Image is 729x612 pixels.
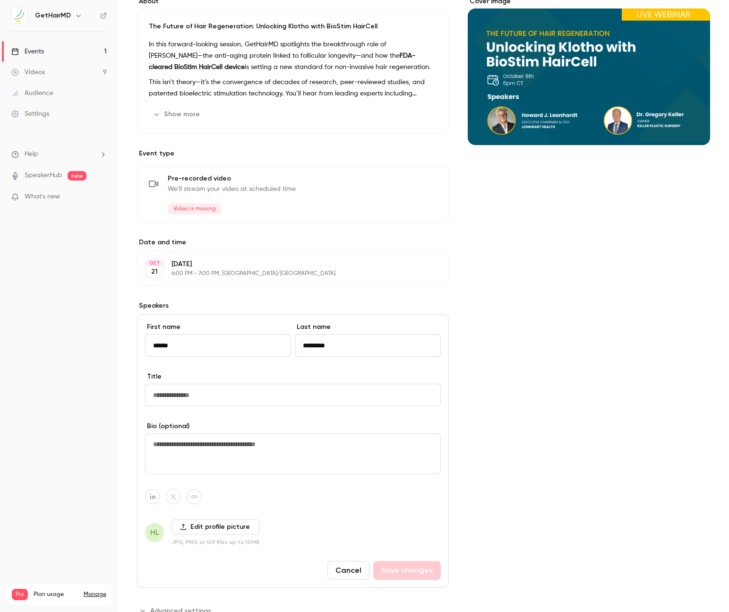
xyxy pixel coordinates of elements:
[11,109,49,119] div: Settings
[25,149,38,159] span: Help
[172,259,399,269] p: [DATE]
[137,149,449,158] p: Event type
[172,270,399,277] p: 6:00 PM - 7:00 PM, [GEOGRAPHIC_DATA]/[GEOGRAPHIC_DATA]
[35,11,71,20] h6: GetHairMD
[327,561,369,580] button: Cancel
[11,149,107,159] li: help-dropdown-opener
[168,203,222,215] span: Video is missing
[25,171,62,181] a: SpeakerHub
[295,322,441,332] label: Last name
[12,8,27,23] img: GetHairMD
[25,192,60,202] span: What's new
[172,538,260,546] p: JPG, PNG or GIF files up to 10MB
[34,591,78,598] span: Plan usage
[145,372,441,381] label: Title
[137,238,449,247] label: Date and time
[145,422,441,431] label: Bio (optional)
[68,171,86,181] span: new
[168,174,296,183] span: Pre-recorded video
[12,589,28,600] span: Pro
[137,301,449,310] label: Speakers
[11,88,53,98] div: Audience
[172,519,260,534] label: Edit profile picture
[11,47,44,56] div: Events
[149,107,206,122] button: Show more
[146,260,163,267] div: OCT
[149,22,437,31] p: The Future of Hair Regeneration: Unlocking Klotho with BioStim HairCell
[84,591,106,598] a: Manage
[168,184,296,194] span: We'll stream your video at scheduled time
[145,322,291,332] label: First name
[150,527,159,538] span: HL
[149,39,437,73] p: In this forward-looking session, GetHairMD spotlights the breakthrough role of [PERSON_NAME]—the ...
[149,77,437,99] p: This isn’t theory—it’s the convergence of decades of research, peer-reviewed studies, and patente...
[151,267,158,276] p: 21
[95,193,107,201] iframe: Noticeable Trigger
[11,68,45,77] div: Videos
